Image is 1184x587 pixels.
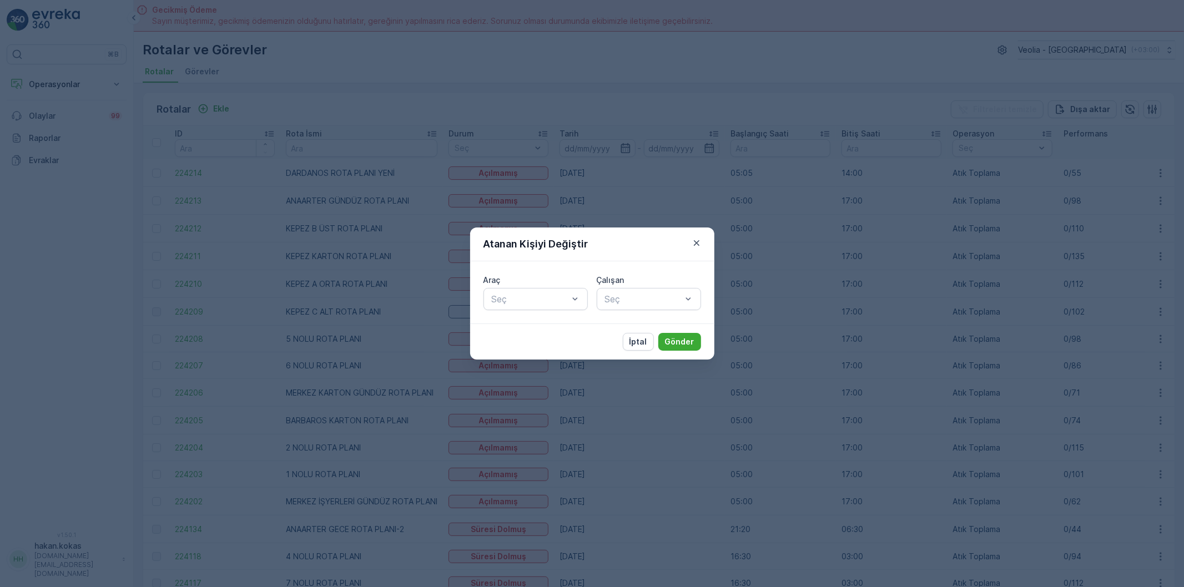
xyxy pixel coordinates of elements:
[629,336,647,347] p: İptal
[597,275,624,285] label: Çalışan
[483,275,501,285] label: Araç
[605,292,682,306] p: Seç
[623,333,654,351] button: İptal
[658,333,701,351] button: Gönder
[665,336,694,347] p: Gönder
[492,292,568,306] p: Seç
[483,236,588,252] p: Atanan Kişiyi Değiştir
